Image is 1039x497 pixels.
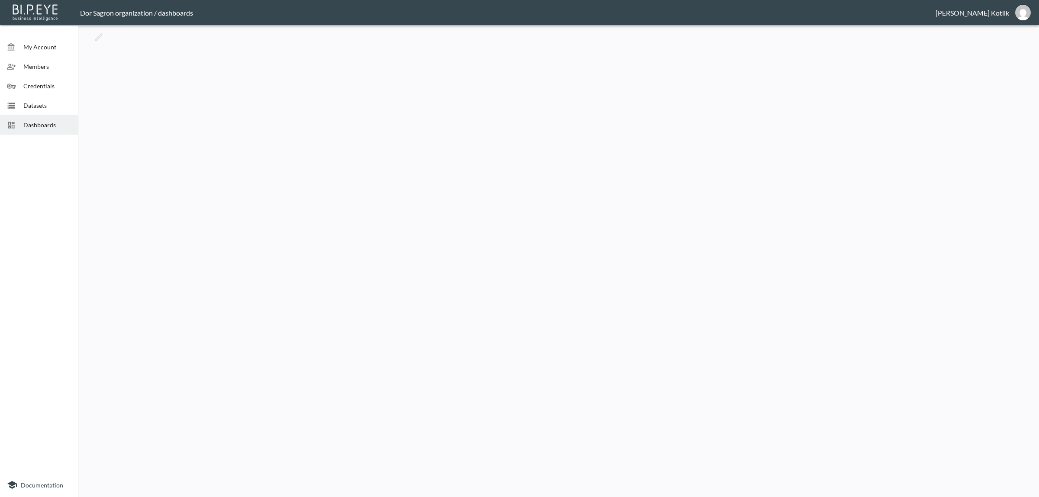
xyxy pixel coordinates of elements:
span: Members [23,62,71,71]
span: Credentials [23,81,71,90]
div: Dor Sagron organization / dashboards [80,9,936,17]
img: 531933d148c321bd54990e2d729438bd [1015,5,1031,20]
a: Documentation [7,480,71,490]
span: Datasets [23,101,71,110]
svg: Edit [94,32,104,42]
button: dinak@ibi.co.il [1009,2,1037,23]
img: bipeye-logo [11,2,61,22]
span: Dashboards [23,120,71,129]
span: My Account [23,42,71,52]
div: [PERSON_NAME] Kotlik [936,9,1009,17]
span: Documentation [21,481,63,489]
